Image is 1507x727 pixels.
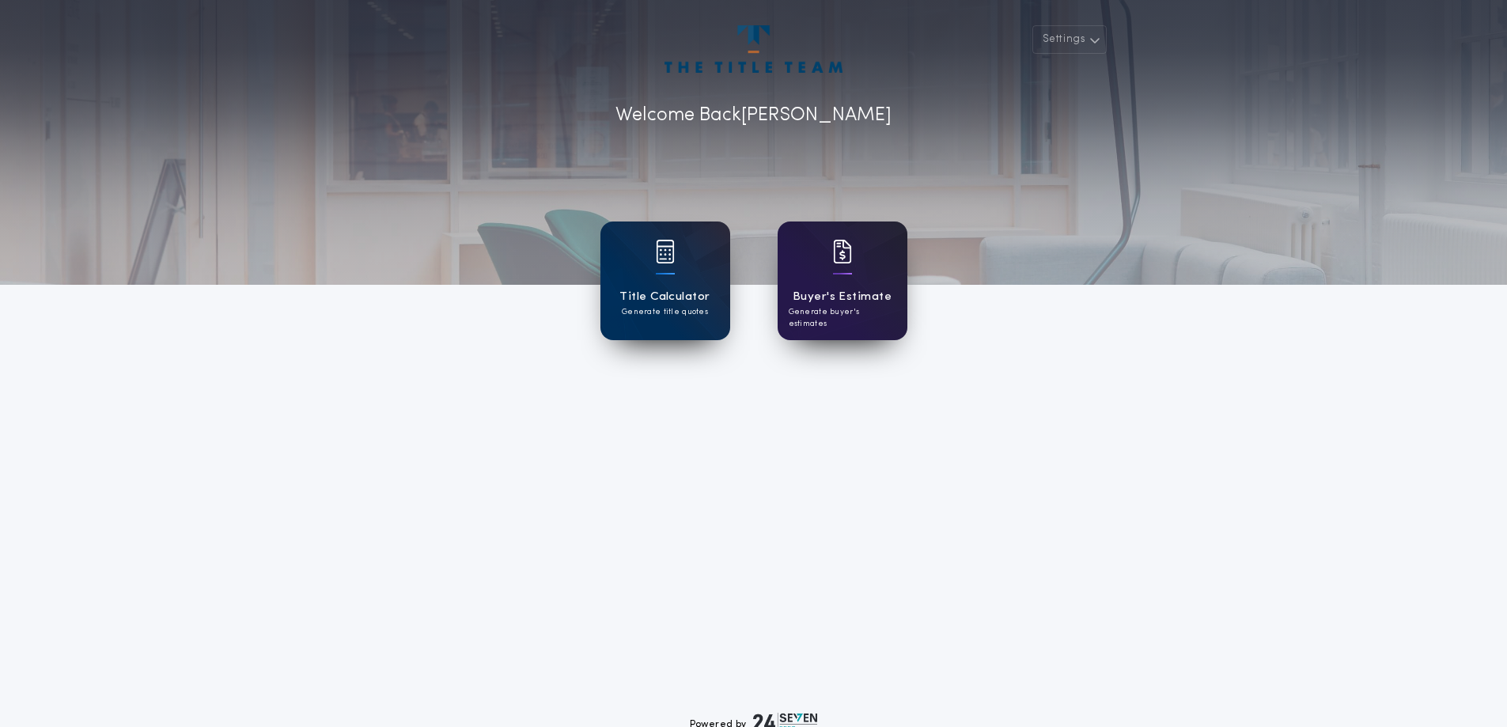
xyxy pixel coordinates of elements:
[622,306,708,318] p: Generate title quotes
[778,222,907,340] a: card iconBuyer's EstimateGenerate buyer's estimates
[833,240,852,263] img: card icon
[793,288,892,306] h1: Buyer's Estimate
[1032,25,1107,54] button: Settings
[615,101,892,130] p: Welcome Back [PERSON_NAME]
[619,288,710,306] h1: Title Calculator
[656,240,675,263] img: card icon
[600,222,730,340] a: card iconTitle CalculatorGenerate title quotes
[789,306,896,330] p: Generate buyer's estimates
[665,25,842,73] img: account-logo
